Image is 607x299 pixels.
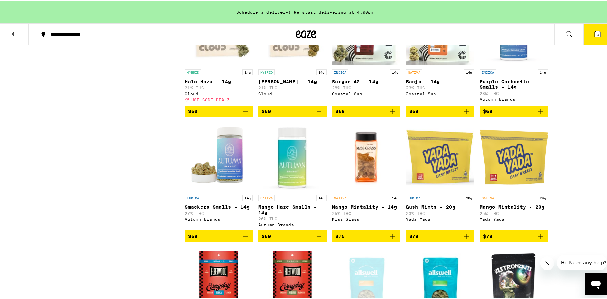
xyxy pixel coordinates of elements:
[480,90,548,94] p: 28% THC
[406,104,474,116] button: Add to bag
[480,121,548,190] img: Yada Yada - Mango Mintality - 20g
[332,90,400,95] div: Coastal Sun
[332,68,348,74] p: INDICA
[258,121,327,190] img: Autumn Brands - Mango Haze Smalls - 14g
[409,232,419,238] span: $78
[258,104,327,116] button: Add to bag
[332,121,400,190] img: Miss Grass - Mango Mintality - 14g
[464,68,474,74] p: 14g
[480,96,548,100] div: Autumn Brands
[406,121,474,229] a: Open page for Gush Mints - 20g from Yada Yada
[406,210,474,214] p: 23% THC
[390,193,400,200] p: 14g
[258,68,275,74] p: HYBRID
[540,255,554,269] iframe: Close message
[258,90,327,95] div: Cloud
[406,121,474,190] img: Yada Yada - Gush Mints - 20g
[406,229,474,241] button: Add to bag
[538,193,548,200] p: 20g
[480,210,548,214] p: 25% THC
[188,232,197,238] span: $69
[258,229,327,241] button: Add to bag
[480,104,548,116] button: Add to bag
[480,203,548,208] p: Mango Mintality - 20g
[185,121,253,190] img: Autumn Brands - Smackers Smalls - 14g
[480,229,548,241] button: Add to bag
[185,210,253,214] p: 27% THC
[406,203,474,208] p: Gush Mints - 20g
[406,77,474,83] p: Banjo - 14g
[406,68,422,74] p: SATIVA
[480,121,548,229] a: Open page for Mango Mintality - 20g from Yada Yada
[332,121,400,229] a: Open page for Mango Mintality - 14g from Miss Grass
[258,203,327,214] p: Mango Haze Smalls - 14g
[185,121,253,229] a: Open page for Smackers Smalls - 14g from Autumn Brands
[185,77,253,83] p: Halo Haze - 14g
[316,193,327,200] p: 14g
[185,84,253,89] p: 21% THC
[480,216,548,220] div: Yada Yada
[332,210,400,214] p: 25% THC
[480,77,548,88] p: Purple Carbonite Smalls - 14g
[332,229,400,241] button: Add to bag
[406,84,474,89] p: 23% THC
[185,68,201,74] p: HYBRID
[191,96,230,101] span: USE CODE DEALZ
[332,84,400,89] p: 28% THC
[483,232,492,238] span: $78
[185,229,253,241] button: Add to bag
[409,107,419,113] span: $68
[480,68,496,74] p: INDICA
[332,193,348,200] p: SATIVA
[406,216,474,220] div: Yada Yada
[483,107,492,113] span: $69
[332,77,400,83] p: Burger 42 - 14g
[258,215,327,220] p: 26% THC
[464,193,474,200] p: 20g
[258,121,327,229] a: Open page for Mango Haze Smalls - 14g from Autumn Brands
[258,193,275,200] p: SATIVA
[188,107,197,113] span: $60
[258,77,327,83] p: [PERSON_NAME] - 14g
[332,104,400,116] button: Add to bag
[242,68,253,74] p: 14g
[185,203,253,208] p: Smackers Smalls - 14g
[185,216,253,220] div: Autumn Brands
[332,216,400,220] div: Miss Grass
[262,107,271,113] span: $60
[335,107,345,113] span: $68
[390,68,400,74] p: 14g
[262,232,271,238] span: $69
[406,90,474,95] div: Coastal Sun
[538,68,548,74] p: 14g
[316,68,327,74] p: 14g
[185,104,253,116] button: Add to bag
[597,31,599,35] span: 3
[406,193,422,200] p: INDICA
[335,232,345,238] span: $75
[185,90,253,95] div: Cloud
[480,193,496,200] p: SATIVA
[258,221,327,226] div: Autumn Brands
[585,272,607,294] iframe: Button to launch messaging window
[258,84,327,89] p: 21% THC
[332,203,400,208] p: Mango Mintality - 14g
[557,254,607,269] iframe: Message from company
[185,193,201,200] p: INDICA
[242,193,253,200] p: 14g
